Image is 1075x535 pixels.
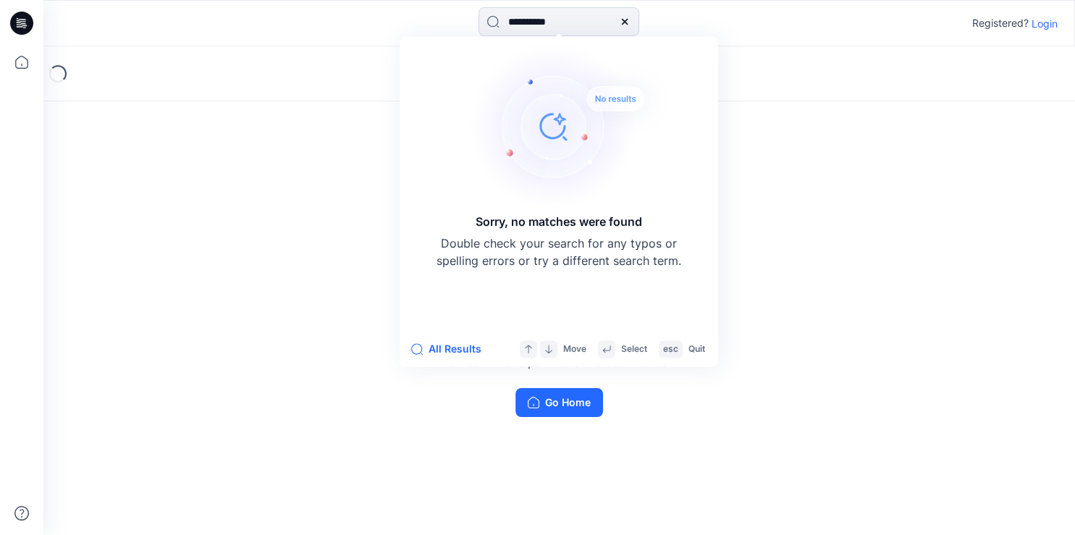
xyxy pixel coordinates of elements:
button: All Results [411,340,491,358]
p: Login [1032,16,1058,31]
p: Select [621,342,647,357]
h5: Sorry, no matches were found [476,213,642,230]
p: Quit [688,342,705,357]
button: Go Home [515,388,603,417]
img: Sorry, no matches were found [469,39,672,213]
p: Move [563,342,586,357]
p: esc [663,342,678,357]
p: Registered? [972,14,1029,32]
p: Double check your search for any typos or spelling errors or try a different search term. [436,235,682,269]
